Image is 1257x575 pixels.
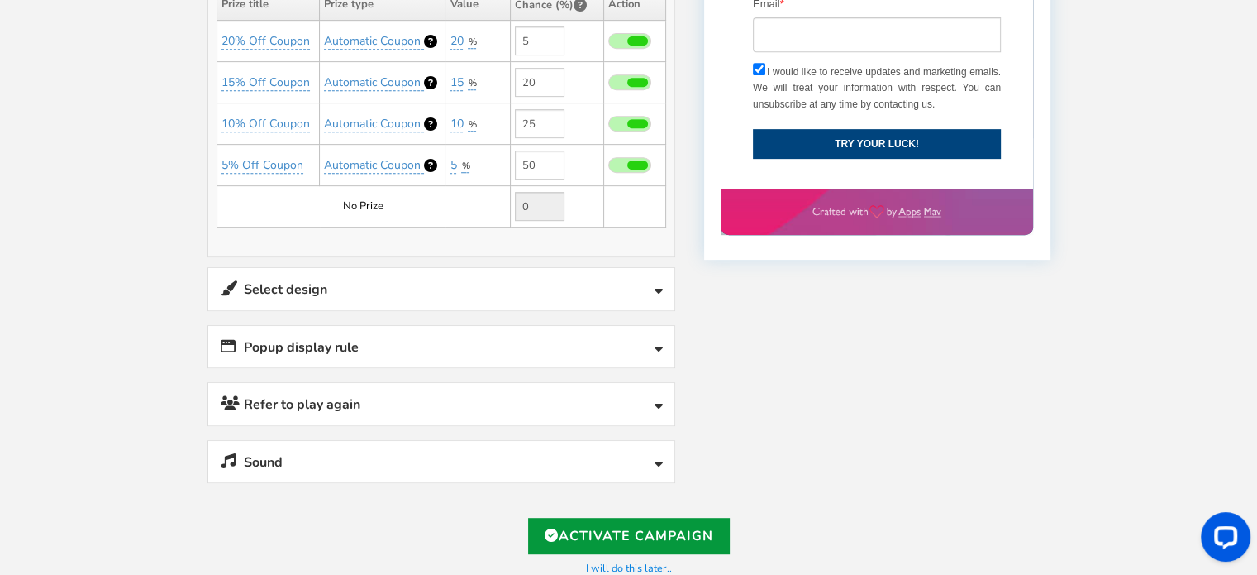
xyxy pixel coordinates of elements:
[468,36,476,48] span: %
[32,460,45,472] input: I would like to receive updates and marketing emails. We will treat your information with respect...
[324,157,424,174] a: Automatic Coupon
[32,526,280,556] button: TRY YOUR LUCK!
[208,383,674,425] a: Refer to play again
[221,157,303,174] a: 5% Off Coupon
[468,77,476,89] span: %
[324,74,424,91] a: Automatic Coupon
[461,160,469,172] span: %
[208,268,674,310] a: Select design
[221,116,310,132] a: 10% Off Coupon
[324,74,421,90] span: Automatic Coupon
[221,74,310,91] a: 15% Off Coupon
[208,441,674,483] a: Sound
[450,157,456,174] a: 5
[468,118,476,132] a: %
[253,6,295,17] a: click here
[324,33,421,49] span: Automatic Coupon
[324,157,421,173] span: Automatic Coupon
[217,186,510,228] td: No Prize
[324,116,424,132] a: Automatic Coupon
[32,393,64,410] label: Email
[221,33,310,50] a: 20% Off Coupon
[515,192,564,221] input: Value not editable
[468,36,476,49] a: %
[468,77,476,90] a: %
[461,160,469,173] a: %
[324,33,424,50] a: Automatic Coupon
[450,116,463,132] a: 10
[32,462,280,510] label: I would like to receive updates and marketing emails. We will treat your information with respect...
[1188,506,1257,575] iframe: LiveChat chat widget
[528,518,730,554] a: Activate Campaign
[208,326,674,368] a: Popup display rule
[450,33,463,50] a: 20
[64,350,249,368] strong: FEELING LUCKY? PLAY NOW!
[324,116,421,132] span: Automatic Coupon
[450,74,463,91] a: 15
